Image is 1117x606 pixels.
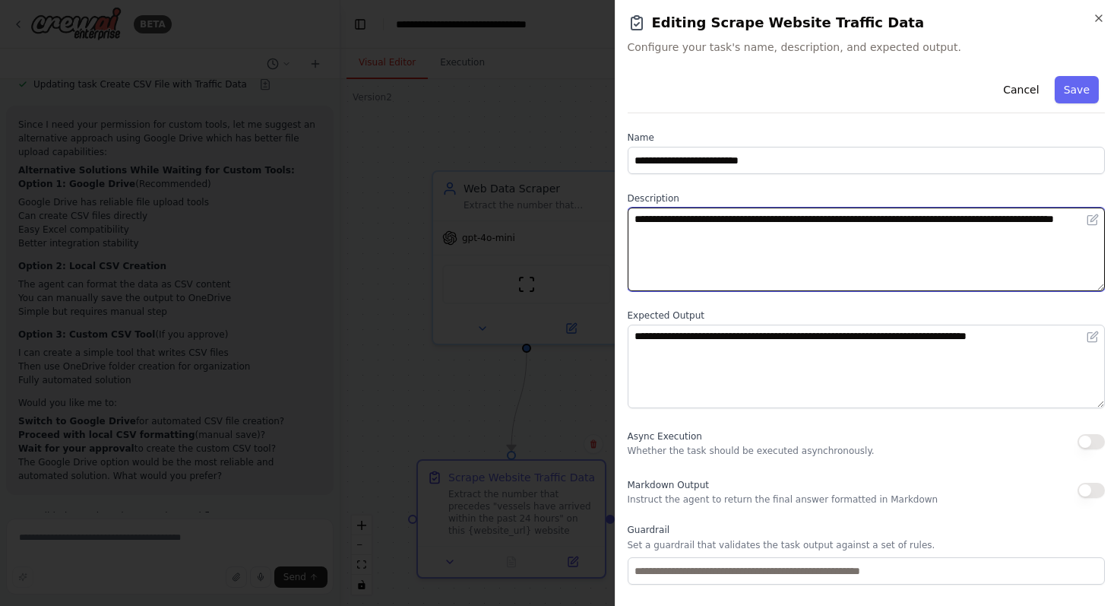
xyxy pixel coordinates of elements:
[628,309,1106,322] label: Expected Output
[628,40,1106,55] span: Configure your task's name, description, and expected output.
[628,524,1106,536] label: Guardrail
[628,493,938,506] p: Instruct the agent to return the final answer formatted in Markdown
[628,539,1106,551] p: Set a guardrail that validates the task output against a set of rules.
[628,192,1106,205] label: Description
[628,132,1106,144] label: Name
[628,12,1106,33] h2: Editing Scrape Website Traffic Data
[628,445,875,457] p: Whether the task should be executed asynchronously.
[628,431,702,442] span: Async Execution
[1055,76,1099,103] button: Save
[994,76,1048,103] button: Cancel
[628,480,709,490] span: Markdown Output
[1084,211,1102,229] button: Open in editor
[1084,328,1102,346] button: Open in editor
